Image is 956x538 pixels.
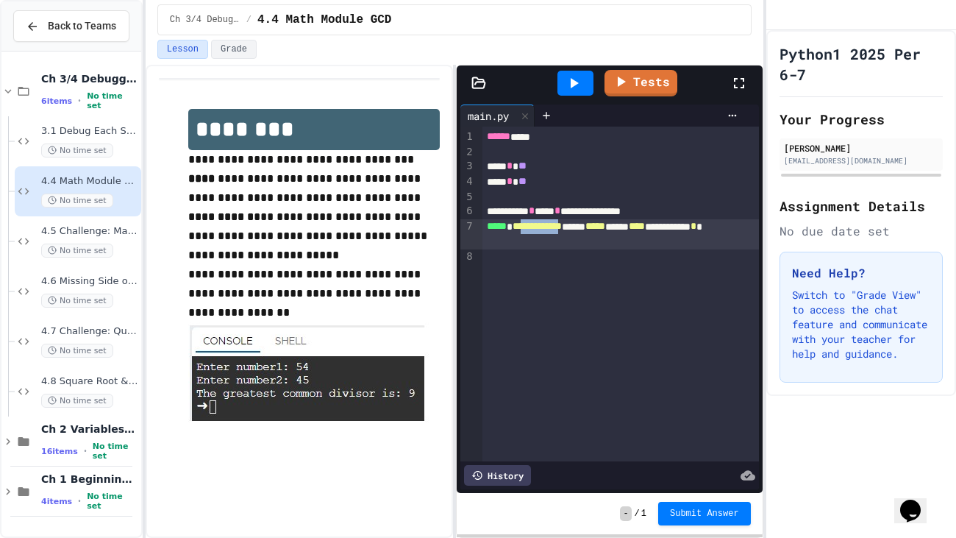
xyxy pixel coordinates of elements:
div: 3 [460,159,475,174]
a: Tests [604,70,677,96]
div: History [464,465,531,486]
span: Ch 2 Variables, Statements & Expressions [41,422,138,436]
span: No time set [87,492,138,511]
div: 2 [460,145,475,160]
div: [PERSON_NAME] [784,141,938,155]
div: 6 [460,204,475,219]
div: No due date set [780,222,943,240]
span: / [635,508,640,520]
div: 8 [460,249,475,264]
button: Grade [211,40,257,59]
span: • [78,495,81,507]
span: 4.5 Challenge: Math Module exp() [41,225,138,238]
button: Submit Answer [658,502,751,525]
span: No time set [41,294,113,308]
span: No time set [93,442,138,461]
span: - [620,506,631,521]
div: [EMAIL_ADDRESS][DOMAIN_NAME] [784,155,938,166]
div: main.py [460,105,535,127]
span: 4.4 Math Module GCD [257,11,391,29]
span: 4.7 Challenge: Quadratic Formula [41,325,138,338]
iframe: chat widget [894,479,941,523]
span: Ch 3/4 Debugging/Modules [170,14,240,26]
h3: Need Help? [792,264,930,282]
span: 4 items [41,497,72,506]
p: Switch to "Grade View" to access the chat feature and communicate with your teacher for help and ... [792,288,930,361]
div: 1 [460,130,475,145]
span: 4.4 Math Module GCD [41,175,138,188]
span: 4.6 Missing Side of a Triangle [41,275,138,288]
div: 5 [460,190,475,205]
span: Submit Answer [670,508,739,520]
span: 16 items [41,447,78,456]
span: No time set [41,244,113,258]
h1: Python1 2025 Per 6-7 [780,43,943,85]
span: Ch 1 Beginning in CS [41,472,138,486]
span: Ch 3/4 Debugging/Modules [41,72,138,85]
div: 4 [460,174,475,190]
button: Lesson [157,40,208,59]
span: No time set [41,144,113,157]
span: 3.1 Debug Each Step [41,125,138,138]
button: Back to Teams [13,10,129,42]
span: Back to Teams [48,18,116,34]
span: / [246,14,252,26]
span: 4.8 Square Root & Absolute Value [41,375,138,388]
span: No time set [41,394,113,408]
h2: Assignment Details [780,196,943,216]
span: 6 items [41,96,72,106]
span: 1 [641,508,646,520]
h2: Your Progress [780,109,943,130]
div: main.py [460,108,516,124]
div: 7 [460,219,475,249]
span: No time set [87,91,138,110]
span: • [84,445,87,457]
span: • [78,95,81,107]
span: No time set [41,194,113,208]
span: No time set [41,344,113,358]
